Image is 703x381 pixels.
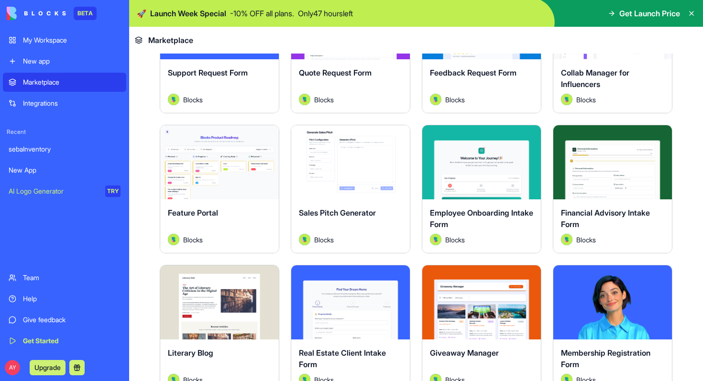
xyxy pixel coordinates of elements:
span: Blocks [576,95,596,105]
a: Sales Pitch GeneratorAvatarBlocks [291,125,410,253]
div: Get Started [23,336,121,346]
span: Feature Portal [168,208,218,218]
span: Marketplace [148,34,193,46]
img: Avatar [299,234,310,245]
p: - 10 % OFF all plans. [230,8,294,19]
span: Financial Advisory Intake Form [561,208,650,229]
div: TRY [105,185,121,197]
div: Help [23,294,121,304]
a: AI Logo GeneratorTRY [3,182,126,201]
a: Help [3,289,126,308]
img: Avatar [430,94,441,105]
img: Avatar [168,234,179,245]
p: Only 47 hours left [298,8,353,19]
div: Integrations [23,98,121,108]
span: Blocks [576,235,596,245]
a: Get Started [3,331,126,350]
span: 🚀 [137,8,146,19]
span: Launch Week Special [150,8,226,19]
span: Feedback Request Form [430,68,516,77]
a: New App [3,161,126,180]
div: AI Logo Generator [9,186,99,196]
a: sebaInventory [3,140,126,159]
img: Avatar [561,234,572,245]
span: Recent [3,128,126,136]
div: Marketplace [23,77,121,87]
a: Upgrade [30,362,66,372]
div: sebaInventory [9,144,121,154]
a: New app [3,52,126,71]
img: Avatar [561,94,572,105]
span: Quote Request Form [299,68,372,77]
div: New App [9,165,121,175]
a: Give feedback [3,310,126,329]
div: My Workspace [23,35,121,45]
span: Giveaway Manager [430,348,499,358]
span: Literary Blog [168,348,213,358]
span: Membership Registration Form [561,348,650,369]
div: BETA [74,7,97,20]
span: AY [5,360,20,375]
span: Support Request Form [168,68,248,77]
a: BETA [7,7,97,20]
span: Blocks [314,95,334,105]
div: Give feedback [23,315,121,325]
span: Real Estate Client Intake Form [299,348,386,369]
a: My Workspace [3,31,126,50]
div: Team [23,273,121,283]
a: Feature PortalAvatarBlocks [160,125,279,253]
a: Marketplace [3,73,126,92]
img: Avatar [168,94,179,105]
span: Blocks [445,95,465,105]
span: Blocks [445,235,465,245]
span: Blocks [183,95,203,105]
img: logo [7,7,66,20]
span: Collab Manager for Influencers [561,68,629,89]
span: Employee Onboarding Intake Form [430,208,533,229]
button: Upgrade [30,360,66,375]
img: Avatar [430,234,441,245]
a: Integrations [3,94,126,113]
a: Financial Advisory Intake FormAvatarBlocks [553,125,672,253]
span: Blocks [314,235,334,245]
span: Sales Pitch Generator [299,208,376,218]
a: Employee Onboarding Intake FormAvatarBlocks [422,125,541,253]
img: Avatar [299,94,310,105]
div: New app [23,56,121,66]
span: Blocks [183,235,203,245]
a: Team [3,268,126,287]
span: Get Launch Price [619,8,680,19]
